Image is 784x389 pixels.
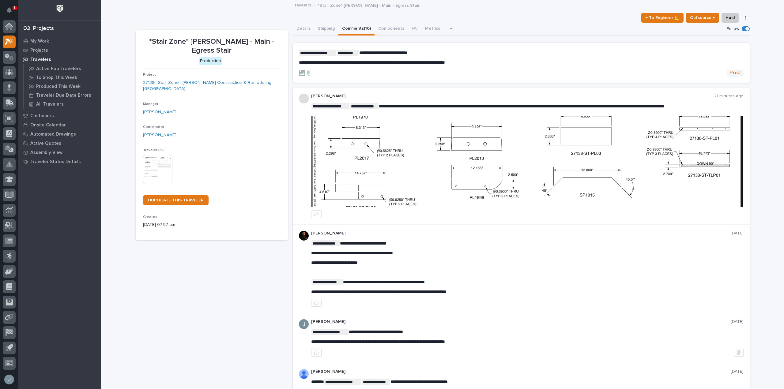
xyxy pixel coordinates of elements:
p: Produced This Week [36,84,81,89]
button: Delete post [734,349,744,357]
p: Assembly View [30,150,62,155]
span: Manager [143,102,158,106]
p: [DATE] [731,319,744,324]
span: Coordinator [143,125,164,129]
a: Traveler Status Details [18,157,101,166]
img: zmKUmRVDQjmBLfnAs97p [299,231,309,241]
a: [PERSON_NAME] [143,132,176,138]
a: Automated Drawings [18,129,101,139]
button: like this post [311,210,322,218]
a: Travelers [292,1,311,8]
p: [DATE] [731,231,744,236]
a: Active Fab Travelers [24,64,101,73]
p: To Shop This Week [36,75,77,80]
a: Onsite Calendar [18,120,101,129]
a: 27138 - Stair Zone - [PERSON_NAME] Construction & Remodeling - [GEOGRAPHIC_DATA] [143,80,281,92]
p: 1 [13,6,16,10]
p: *Stair Zone* [PERSON_NAME] - Main - Egress Stair [143,37,281,55]
p: Traveler Due Date Errors [36,93,91,98]
button: Outsource ↑ [686,13,719,23]
p: Projects [30,48,48,53]
p: [PERSON_NAME] [311,94,714,99]
a: Traveler Due Date Errors [24,91,101,99]
a: Travelers [18,55,101,64]
p: 21 minutes ago [714,94,744,99]
p: Automated Drawings [30,132,76,137]
img: Workspace Logo [54,3,66,14]
div: Notifications1 [8,7,16,17]
button: Details [293,23,314,36]
a: [PERSON_NAME] [143,109,176,115]
p: Onsite Calendar [30,122,66,128]
button: Hold [722,13,739,23]
span: Post [729,69,741,77]
p: [DATE] 07:57 am [143,222,281,228]
p: [DATE] [731,369,744,374]
button: Comments (10) [338,23,375,36]
p: [PERSON_NAME] [311,319,731,324]
p: Active Quotes [30,141,61,146]
p: *Stair Zone* [PERSON_NAME] - Main - Egress Stair [318,2,420,8]
p: Travelers [30,57,51,62]
button: like this post [311,349,322,357]
p: My Work [30,39,49,44]
button: ← To Engineer 📐 [641,13,684,23]
span: ← To Engineer 📐 [645,14,680,21]
p: Active Fab Travelers [36,66,81,72]
button: Metrics [421,23,444,36]
div: Production [199,57,222,65]
button: Shipping [314,23,338,36]
p: Customers [30,113,54,119]
span: Outsource ↑ [690,14,715,21]
span: DUPLICATE THIS TRAVELER [148,198,204,202]
a: Active Quotes [18,139,101,148]
span: Created [143,215,157,219]
p: All Travelers [36,102,64,107]
div: 02. Projects [23,25,54,32]
img: AOh14GhUnP333BqRmXh-vZ-TpYZQaFVsuOFmGre8SRZf2A=s96-c [299,369,309,379]
span: Traveler PDF [143,148,166,152]
p: [PERSON_NAME] [311,369,731,374]
a: Customers [18,111,101,120]
a: My Work [18,36,101,46]
a: Projects [18,46,101,55]
button: Notifications [3,4,16,17]
p: Traveler Status Details [30,159,81,165]
button: Components [375,23,408,36]
button: Post [727,69,744,77]
button: users-avatar [3,373,16,386]
button: FAI [408,23,421,36]
a: All Travelers [24,100,101,108]
p: [PERSON_NAME] [311,231,731,236]
img: ACg8ocIJHU6JEmo4GV-3KL6HuSvSpWhSGqG5DdxF6tKpN6m2=s96-c [299,319,309,329]
a: DUPLICATE THIS TRAVELER [143,195,209,205]
p: Follow [727,26,739,32]
a: Produced This Week [24,82,101,91]
a: To Shop This Week [24,73,101,82]
a: Assembly View [18,148,101,157]
span: Hold [726,14,735,21]
span: Project [143,73,156,77]
button: like this post [311,299,322,307]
